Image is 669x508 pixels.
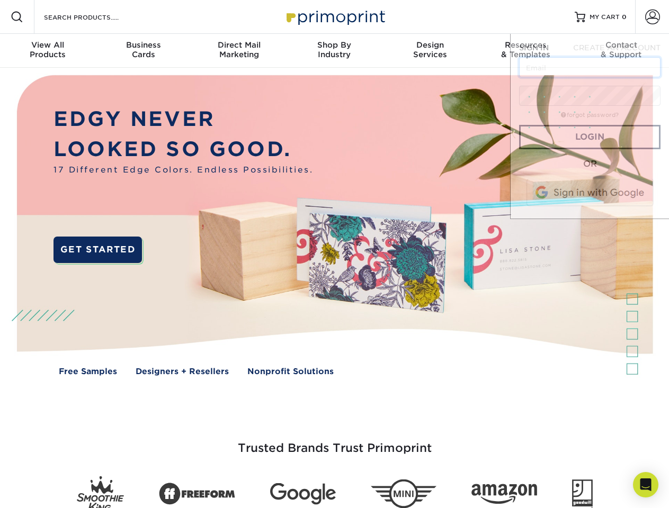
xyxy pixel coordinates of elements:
[25,416,645,468] h3: Trusted Brands Trust Primoprint
[382,40,478,59] div: Services
[191,40,287,50] span: Direct Mail
[43,11,146,23] input: SEARCH PRODUCTS.....
[247,366,334,378] a: Nonprofit Solutions
[382,40,478,50] span: Design
[478,34,573,68] a: Resources& Templates
[519,158,661,170] div: OR
[519,57,661,77] input: Email
[53,134,313,165] p: LOOKED SO GOOD.
[633,472,658,497] div: Open Intercom Messenger
[287,40,382,50] span: Shop By
[478,40,573,59] div: & Templates
[519,43,549,52] span: SIGN IN
[478,40,573,50] span: Resources
[136,366,229,378] a: Designers + Resellers
[573,43,661,52] span: CREATE AN ACCOUNT
[270,483,336,505] img: Google
[622,13,627,21] span: 0
[572,479,593,508] img: Goodwill
[382,34,478,68] a: DesignServices
[191,34,287,68] a: Direct MailMarketing
[590,13,620,22] span: MY CART
[53,237,142,263] a: GET STARTED
[95,40,191,59] div: Cards
[53,164,313,176] span: 17 Different Edge Colors. Endless Possibilities.
[287,34,382,68] a: Shop ByIndustry
[53,104,313,134] p: EDGY NEVER
[287,40,382,59] div: Industry
[191,40,287,59] div: Marketing
[95,40,191,50] span: Business
[519,125,661,149] a: Login
[282,5,388,28] img: Primoprint
[561,112,619,119] a: forgot password?
[59,366,117,378] a: Free Samples
[471,484,537,504] img: Amazon
[95,34,191,68] a: BusinessCards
